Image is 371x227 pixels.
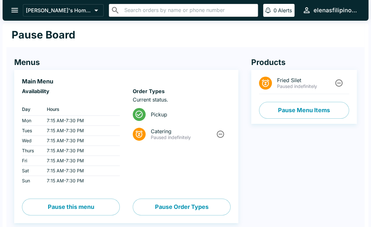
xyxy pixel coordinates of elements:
h1: Pause Board [12,28,75,41]
button: Pause Menu Items [259,102,349,119]
td: 7:15 AM - 7:30 PM [42,176,120,186]
p: [PERSON_NAME]'s Home of the Finest Filipino Foods [26,7,92,14]
p: Alerts [278,7,292,14]
button: Unpause [333,77,345,89]
span: Fried Silet [277,77,334,83]
button: Unpause [214,128,226,140]
td: 7:15 AM - 7:30 PM [42,146,120,156]
button: [PERSON_NAME]'s Home of the Finest Filipino Foods [23,4,104,16]
p: Paused indefinitely [151,135,215,140]
span: Pickup [151,111,225,118]
td: Sun [22,176,42,186]
h6: Order Types [133,88,231,94]
td: Mon [22,116,42,126]
button: Pause Order Types [133,199,231,215]
p: Paused indefinitely [277,83,334,89]
h4: Menus [14,58,238,67]
td: Wed [22,136,42,146]
input: Search orders by name or phone number [122,6,255,15]
th: Day [22,103,42,116]
button: Pause this menu [22,199,120,215]
td: Sat [22,166,42,176]
td: 7:15 AM - 7:30 PM [42,156,120,166]
p: ‏ [22,96,120,103]
td: 7:15 AM - 7:30 PM [42,136,120,146]
div: elenasfilipinofoods [314,6,358,14]
td: Thurs [22,146,42,156]
td: 7:15 AM - 7:30 PM [42,116,120,126]
td: 7:15 AM - 7:30 PM [42,166,120,176]
button: open drawer [6,2,23,18]
td: 7:15 AM - 7:30 PM [42,126,120,136]
th: Hours [42,103,120,116]
p: Current status. [133,96,231,103]
td: Tues [22,126,42,136]
h4: Products [251,58,357,67]
button: elenasfilipinofoods [300,3,361,17]
h6: Availability [22,88,120,94]
p: 0 [273,7,277,14]
td: Fri [22,156,42,166]
span: Catering [151,128,215,135]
